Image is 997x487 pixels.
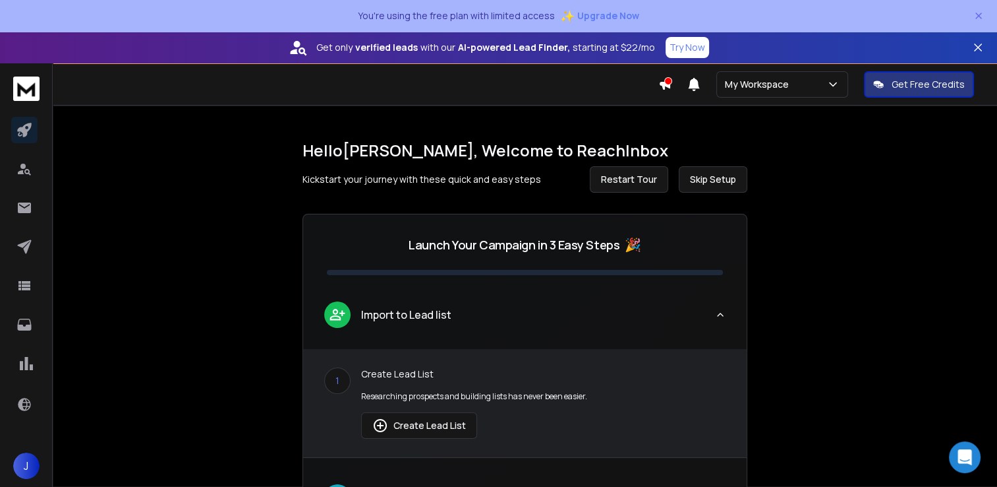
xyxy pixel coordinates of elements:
[361,391,726,402] p: Researching prospects and building lists has never been easier.
[329,306,346,323] img: lead
[409,236,619,254] p: Launch Your Campaign in 3 Easy Steps
[864,71,974,98] button: Get Free Credits
[458,41,570,54] strong: AI-powered Lead Finder,
[302,140,747,161] h1: Hello [PERSON_NAME] , Welcome to ReachInbox
[666,37,709,58] button: Try Now
[690,173,736,186] span: Skip Setup
[560,7,575,25] span: ✨
[892,78,965,91] p: Get Free Credits
[324,368,351,394] div: 1
[358,9,555,22] p: You're using the free plan with limited access
[577,9,639,22] span: Upgrade Now
[13,77,40,101] img: logo
[372,418,388,434] img: lead
[13,453,40,479] button: J
[560,3,639,29] button: ✨Upgrade Now
[949,441,981,473] div: Open Intercom Messenger
[303,291,747,349] button: leadImport to Lead list
[303,349,747,457] div: leadImport to Lead list
[361,412,477,439] button: Create Lead List
[361,307,451,323] p: Import to Lead list
[679,166,747,193] button: Skip Setup
[316,41,655,54] p: Get only with our starting at $22/mo
[625,236,641,254] span: 🎉
[669,41,705,54] p: Try Now
[725,78,794,91] p: My Workspace
[361,368,726,381] p: Create Lead List
[355,41,418,54] strong: verified leads
[302,173,541,186] p: Kickstart your journey with these quick and easy steps
[590,166,668,193] button: Restart Tour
